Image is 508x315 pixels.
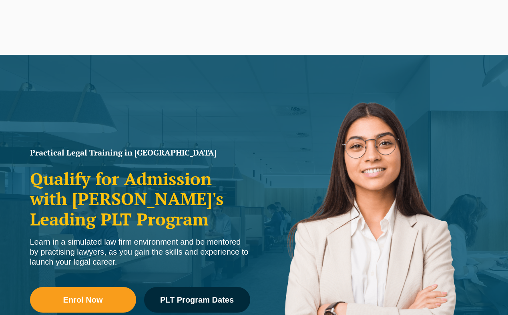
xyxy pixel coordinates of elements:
[63,296,103,304] span: Enrol Now
[144,287,250,313] a: PLT Program Dates
[30,149,250,157] h1: Practical Legal Training in [GEOGRAPHIC_DATA]
[30,237,250,267] div: Learn in a simulated law firm environment and be mentored by practising lawyers, as you gain the ...
[160,296,234,304] span: PLT Program Dates
[30,287,136,313] a: Enrol Now
[30,169,250,229] h2: Qualify for Admission with [PERSON_NAME]'s Leading PLT Program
